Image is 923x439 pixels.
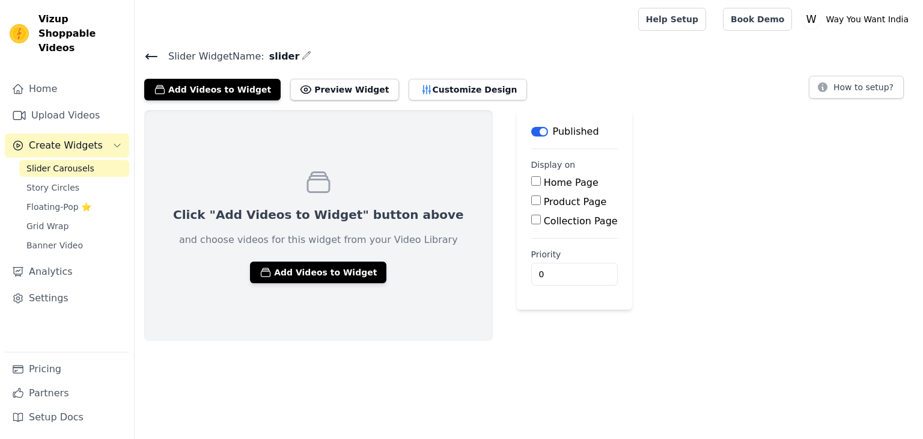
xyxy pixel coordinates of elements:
p: and choose videos for this widget from your Video Library [179,233,458,247]
a: Setup Docs [5,405,129,429]
a: Help Setup [638,8,706,31]
span: Vizup Shoppable Videos [38,12,124,55]
img: Vizup [10,24,29,43]
text: W [806,13,817,25]
a: Floating-Pop ⭐ [19,198,129,215]
label: Collection Page [544,215,618,227]
a: How to setup? [809,84,904,96]
div: Edit Name [302,48,311,64]
legend: Display on [531,159,576,171]
span: Create Widgets [29,138,103,153]
a: Partners [5,381,129,405]
span: Banner Video [26,239,83,251]
button: How to setup? [809,76,904,99]
span: Slider Carousels [26,162,94,174]
p: Way You Want India [821,8,913,30]
a: Settings [5,286,129,310]
span: Slider Widget Name: [159,49,264,64]
label: Home Page [544,177,599,188]
a: Home [5,77,129,101]
button: Create Widgets [5,134,129,158]
button: Customize Design [409,79,527,100]
p: Click "Add Videos to Widget" button above [173,206,464,223]
span: Story Circles [26,182,79,194]
button: Add Videos to Widget [250,262,386,283]
button: Preview Widget [290,79,398,100]
label: Product Page [544,196,607,207]
p: Published [553,124,599,139]
a: Pricing [5,357,129,381]
a: Slider Carousels [19,160,129,177]
span: Floating-Pop ⭐ [26,201,91,213]
button: Add Videos to Widget [144,79,281,100]
a: Upload Videos [5,103,129,127]
span: Grid Wrap [26,220,69,232]
button: W Way You Want India [802,8,913,30]
a: Grid Wrap [19,218,129,235]
a: Analytics [5,260,129,284]
a: Book Demo [723,8,792,31]
a: Story Circles [19,179,129,196]
a: Banner Video [19,237,129,254]
label: Priority [531,248,618,260]
span: slider [264,49,300,64]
